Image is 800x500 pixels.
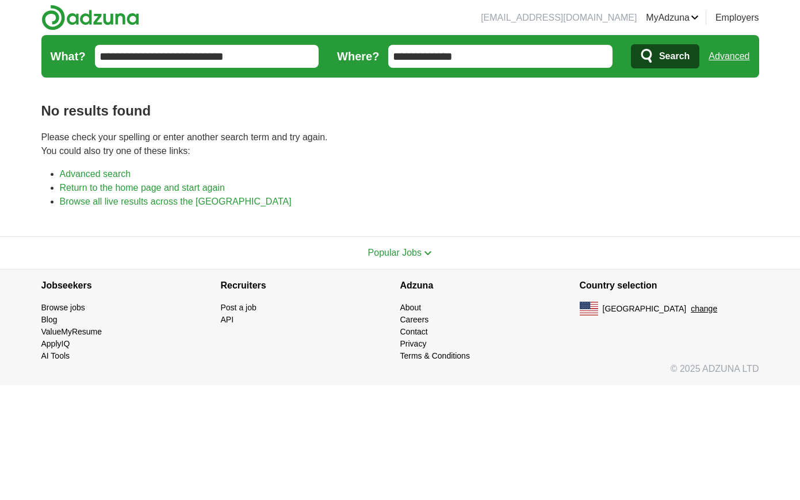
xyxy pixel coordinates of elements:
a: Advanced search [60,169,131,179]
img: US flag [580,302,598,316]
h4: Country selection [580,270,759,302]
a: Terms & Conditions [400,351,470,360]
button: Search [631,44,699,68]
a: API [221,315,234,324]
li: [EMAIL_ADDRESS][DOMAIN_NAME] [481,11,637,25]
a: ApplyIQ [41,339,70,348]
a: Post a job [221,303,257,312]
a: About [400,303,422,312]
a: Return to the home page and start again [60,183,225,193]
a: Careers [400,315,429,324]
div: © 2025 ADZUNA LTD [32,362,768,385]
a: Advanced [709,45,749,68]
a: Browse all live results across the [GEOGRAPHIC_DATA] [60,197,292,206]
a: Blog [41,315,58,324]
a: AI Tools [41,351,70,360]
a: Contact [400,327,428,336]
label: Where? [337,48,379,65]
a: ValueMyResume [41,327,102,336]
span: [GEOGRAPHIC_DATA] [603,303,687,315]
h1: No results found [41,101,759,121]
span: Search [659,45,690,68]
a: Employers [715,11,759,25]
button: change [691,303,717,315]
a: MyAdzuna [646,11,699,25]
a: Privacy [400,339,427,348]
img: toggle icon [424,251,432,256]
img: Adzuna logo [41,5,139,30]
span: Popular Jobs [368,248,422,257]
a: Browse jobs [41,303,85,312]
label: What? [51,48,86,65]
p: Please check your spelling or enter another search term and try again. You could also try one of ... [41,130,759,158]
